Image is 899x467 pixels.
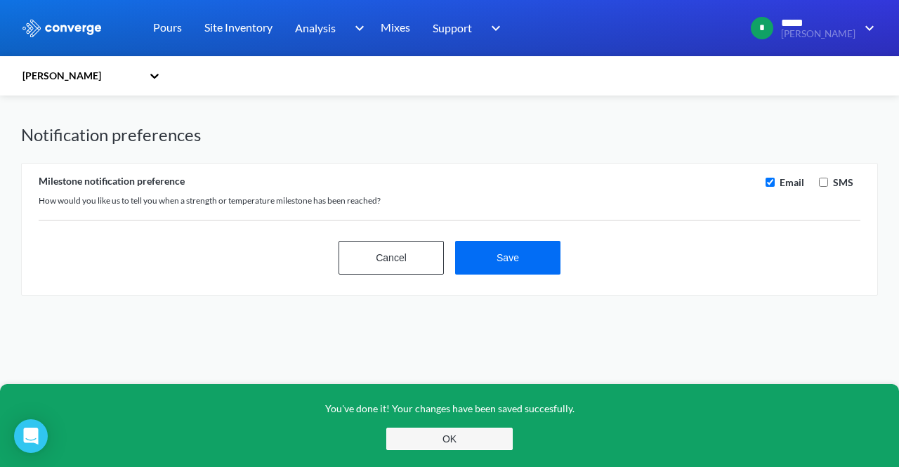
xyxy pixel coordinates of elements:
[295,19,336,37] span: Analysis
[855,20,878,37] img: downArrow.svg
[39,175,758,188] div: Milestone notification preference
[433,19,472,37] span: Support
[21,19,103,37] img: logo_ewhite.svg
[346,20,368,37] img: downArrow.svg
[21,124,878,146] h1: Notification preferences
[386,428,513,450] button: OK
[482,20,504,37] img: downArrow.svg
[781,29,855,39] span: [PERSON_NAME]
[339,241,444,275] button: Cancel
[455,241,560,275] button: Save
[14,419,48,453] div: Open Intercom Messenger
[777,175,804,190] label: Email
[274,401,625,416] p: You've done it! Your changes have been saved succesfully.
[830,175,853,190] label: SMS
[39,193,758,209] div: How would you like us to tell you when a strength or temperature milestone has been reached?
[21,68,142,84] div: [PERSON_NAME]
